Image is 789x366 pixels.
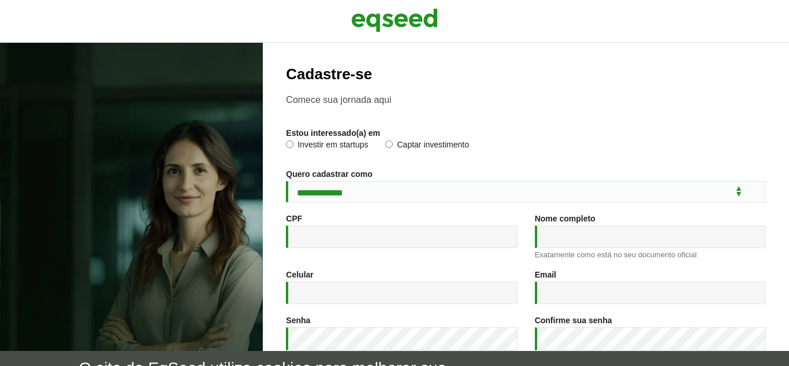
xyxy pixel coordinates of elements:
[385,141,469,152] label: Captar investimento
[286,170,372,178] label: Quero cadastrar como
[286,129,380,137] label: Estou interessado(a) em
[535,271,556,279] label: Email
[286,215,302,223] label: CPF
[286,271,313,279] label: Celular
[535,316,612,324] label: Confirme sua senha
[286,141,368,152] label: Investir em startups
[385,141,393,148] input: Captar investimento
[286,66,766,83] h2: Cadastre-se
[286,141,293,148] input: Investir em startups
[351,6,438,35] img: EqSeed Logo
[535,215,596,223] label: Nome completo
[286,94,766,105] p: Comece sua jornada aqui
[535,251,766,258] div: Exatamente como está no seu documento oficial
[286,316,310,324] label: Senha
